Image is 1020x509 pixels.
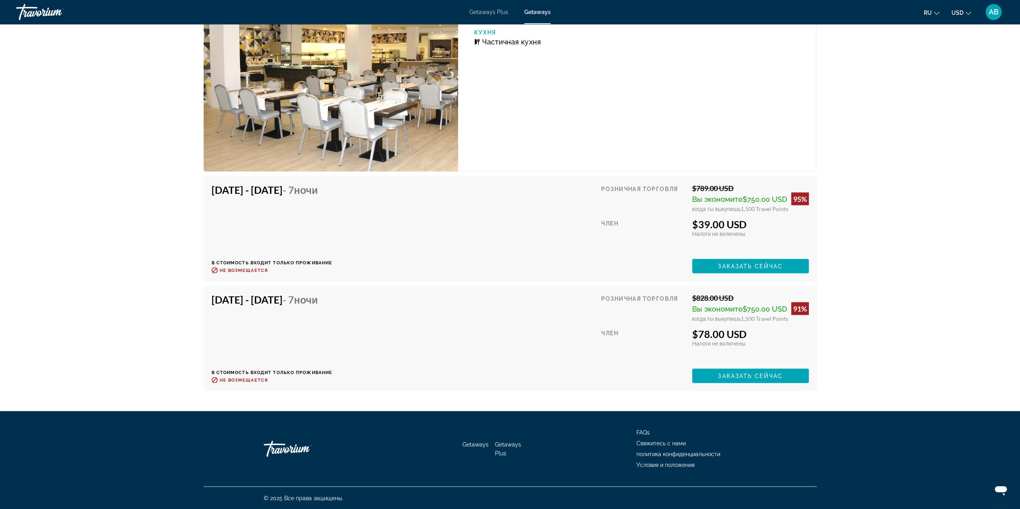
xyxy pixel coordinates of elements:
span: Налоги не включены [692,230,745,237]
div: $78.00 USD [692,328,809,340]
h4: [DATE] - [DATE] [212,183,327,195]
span: ru [924,10,932,16]
button: User Menu [983,4,1004,20]
p: Кухня [474,29,637,36]
span: 1,500 Travel Points [741,315,788,322]
span: ночи [294,183,318,195]
p: В стоимость входит только проживание [212,260,333,265]
button: Заказать сейчас [692,368,809,383]
div: $39.00 USD [692,218,809,230]
h4: [DATE] - [DATE] [212,293,327,305]
span: Частичная кухня [482,38,541,46]
span: Налоги не включены [692,340,745,346]
span: AB [989,8,998,16]
a: FAQs [636,429,650,435]
a: Условия и положения [636,461,695,468]
div: $789.00 USD [692,183,809,192]
a: Travorium [264,437,344,461]
span: 1,500 Travel Points [741,205,788,212]
span: - 7 [283,183,318,195]
span: когда ты выкупишь [692,315,741,322]
span: Вы экономите [692,304,743,313]
div: Розничная торговля [601,183,686,212]
span: USD [951,10,963,16]
div: $828.00 USD [692,293,809,302]
a: Getaways Plus [469,9,508,15]
span: Не возмещается [220,268,268,273]
span: $750.00 USD [743,195,787,203]
span: ночи [294,293,318,305]
span: - 7 [283,293,318,305]
div: Розничная торговля [601,293,686,322]
a: Getaways [463,441,489,447]
div: Член [601,218,686,253]
button: Заказать сейчас [692,259,809,273]
a: политика конфиденциальности [636,451,720,457]
div: 95% [791,192,809,205]
p: В стоимость входит только проживание [212,370,333,375]
a: Свяжитесь с нами [636,440,686,446]
span: $750.00 USD [743,304,787,313]
span: когда ты выкупишь [692,205,741,212]
span: Заказать сейчас [718,263,783,269]
button: Change currency [951,7,971,18]
a: Getaways [524,9,551,15]
div: Член [601,328,686,362]
span: Заказать сейчас [718,372,783,379]
span: Не возмещается [220,377,268,382]
span: © 2025 Все права защищены. [264,495,343,501]
a: Travorium [16,2,96,22]
a: Getaways Plus [495,441,521,456]
span: Вы экономите [692,195,743,203]
iframe: Button to launch messaging window [988,477,1014,503]
div: 91% [791,302,809,315]
button: Change language [924,7,939,18]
